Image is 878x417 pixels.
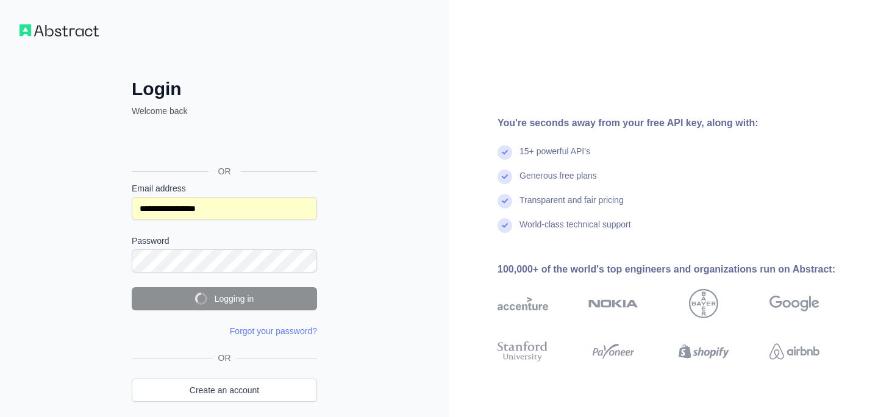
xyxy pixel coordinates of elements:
[689,289,718,318] img: bayer
[498,116,858,130] div: You're seconds away from your free API key, along with:
[588,289,639,318] img: nokia
[679,339,729,364] img: shopify
[132,182,317,194] label: Email address
[132,287,317,310] button: Logging in
[132,379,317,402] a: Create an account
[213,352,236,364] span: OR
[769,289,820,318] img: google
[132,105,317,117] p: Welcome back
[498,339,548,364] img: stanford university
[498,218,512,233] img: check mark
[132,78,317,100] h2: Login
[126,130,321,157] iframe: Sign in with Google Button
[498,145,512,160] img: check mark
[498,289,548,318] img: accenture
[230,326,317,336] a: Forgot your password?
[209,165,241,177] span: OR
[498,194,512,208] img: check mark
[519,194,624,218] div: Transparent and fair pricing
[20,24,99,37] img: Workflow
[498,169,512,184] img: check mark
[498,262,858,277] div: 100,000+ of the world's top engineers and organizations run on Abstract:
[132,235,317,247] label: Password
[769,339,820,364] img: airbnb
[519,218,631,243] div: World-class technical support
[588,339,639,364] img: payoneer
[519,169,597,194] div: Generous free plans
[519,145,590,169] div: 15+ powerful API's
